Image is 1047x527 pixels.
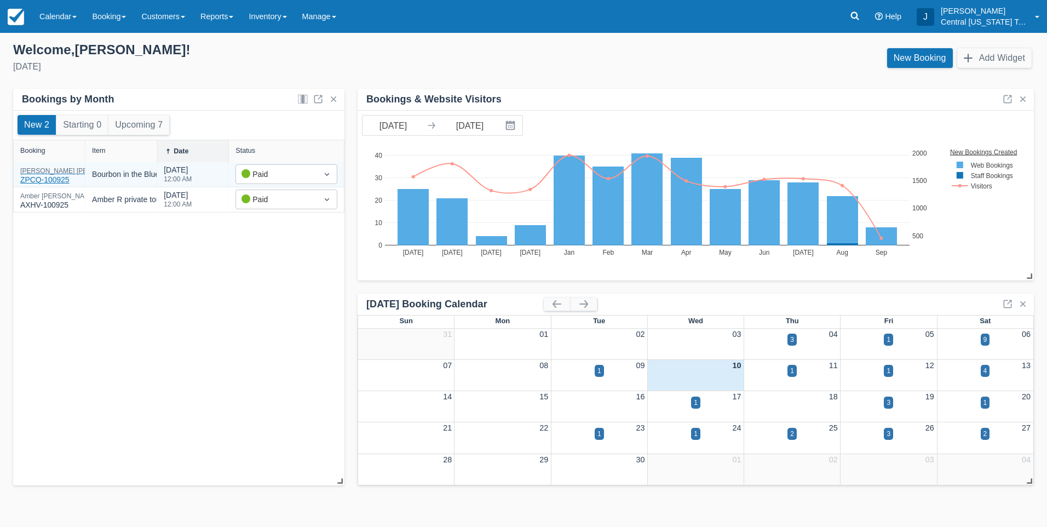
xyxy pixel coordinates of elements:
[539,423,548,432] a: 22
[733,423,741,432] a: 24
[443,392,452,401] a: 14
[496,317,510,325] span: Mon
[790,429,794,439] div: 2
[636,423,645,432] a: 23
[951,148,1019,156] text: New Bookings Created
[1022,423,1031,432] a: 27
[92,147,106,154] div: Item
[1022,361,1031,370] a: 13
[884,317,894,325] span: Fri
[983,335,987,345] div: 9
[694,429,698,439] div: 1
[941,5,1028,16] p: [PERSON_NAME]
[164,164,192,189] div: [DATE]
[443,423,452,432] a: 21
[597,429,601,439] div: 1
[321,169,332,180] span: Dropdown icon
[20,193,96,211] div: AXHV-100925
[829,392,838,401] a: 18
[20,197,96,202] a: Amber [PERSON_NAME]AXHV-100925
[241,193,312,205] div: Paid
[829,361,838,370] a: 11
[13,42,515,58] div: Welcome , [PERSON_NAME] !
[636,392,645,401] a: 16
[439,116,501,135] input: End Date
[887,366,890,376] div: 1
[20,172,131,177] a: [PERSON_NAME] [PERSON_NAME]ZPCQ-100925
[56,115,108,135] button: Starting 0
[20,168,131,174] div: [PERSON_NAME] [PERSON_NAME]
[688,317,703,325] span: Wed
[366,93,502,106] div: Bookings & Website Visitors
[733,392,741,401] a: 17
[829,423,838,432] a: 25
[983,429,987,439] div: 2
[366,298,544,311] div: [DATE] Booking Calendar
[20,193,96,199] div: Amber [PERSON_NAME]
[321,194,332,205] span: Dropdown icon
[18,115,56,135] button: New 2
[957,48,1032,68] button: Add Widget
[363,116,424,135] input: Start Date
[983,366,987,376] div: 4
[164,176,192,182] div: 12:00 AM
[593,317,605,325] span: Tue
[790,366,794,376] div: 1
[925,330,934,339] a: 05
[925,423,934,432] a: 26
[733,455,741,464] a: 01
[887,398,890,408] div: 3
[235,147,255,154] div: Status
[164,190,192,214] div: [DATE]
[108,115,169,135] button: Upcoming 7
[92,194,220,205] div: Amber R private tour 6 guests [DATE]
[925,455,934,464] a: 03
[636,455,645,464] a: 30
[829,455,838,464] a: 02
[8,9,24,25] img: checkfront-main-nav-mini-logo.png
[20,147,45,154] div: Booking
[597,366,601,376] div: 1
[790,335,794,345] div: 3
[539,361,548,370] a: 08
[20,168,131,186] div: ZPCQ-100925
[694,398,698,408] div: 1
[13,60,515,73] div: [DATE]
[733,361,741,370] a: 10
[829,330,838,339] a: 04
[1022,392,1031,401] a: 20
[399,317,412,325] span: Sun
[925,392,934,401] a: 19
[174,147,188,155] div: Date
[941,16,1028,27] p: Central [US_STATE] Tours
[885,12,901,21] span: Help
[733,330,741,339] a: 03
[22,93,114,106] div: Bookings by Month
[636,330,645,339] a: 02
[1022,330,1031,339] a: 06
[92,169,447,180] div: Bourbon in the Bluegrass Small Group Tours-[GEOGRAPHIC_DATA] area pickup (up to 4 guests) - 2025
[983,398,987,408] div: 1
[980,317,991,325] span: Sat
[636,361,645,370] a: 09
[241,168,312,180] div: Paid
[501,116,522,135] button: Interact with the calendar and add the check-in date for your trip.
[443,361,452,370] a: 07
[443,455,452,464] a: 28
[539,330,548,339] a: 01
[887,48,953,68] a: New Booking
[917,8,934,26] div: J
[443,330,452,339] a: 31
[539,455,548,464] a: 29
[164,201,192,208] div: 12:00 AM
[925,361,934,370] a: 12
[786,317,799,325] span: Thu
[1022,455,1031,464] a: 04
[887,335,890,345] div: 1
[539,392,548,401] a: 15
[875,13,883,20] i: Help
[887,429,890,439] div: 3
